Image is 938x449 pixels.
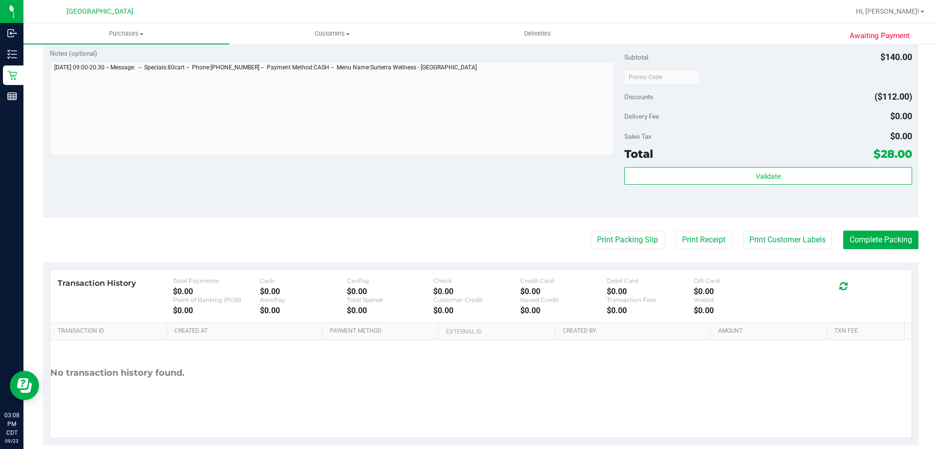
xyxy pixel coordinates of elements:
div: Total Spendr [347,296,434,303]
inline-svg: Retail [7,70,17,80]
div: $0.00 [433,287,520,296]
button: Print Packing Slip [591,231,664,249]
button: Print Customer Labels [743,231,832,249]
div: Check [433,277,520,284]
div: Customer Credit [433,296,520,303]
div: $0.00 [173,306,260,315]
iframe: Resource center [10,371,39,400]
a: Purchases [23,23,229,44]
span: Subtotal [624,53,648,61]
a: Created At [174,327,318,335]
div: $0.00 [607,287,694,296]
button: Validate [624,167,912,185]
span: Customers [230,29,434,38]
div: Credit Card [520,277,607,284]
inline-svg: Inbound [7,28,17,38]
div: $0.00 [260,287,347,296]
div: $0.00 [433,306,520,315]
a: Payment Method [330,327,435,335]
span: ($112.00) [874,91,912,102]
span: Discounts [624,88,653,106]
inline-svg: Inventory [7,49,17,59]
div: CanPay [347,277,434,284]
a: Amount [718,327,823,335]
span: $28.00 [874,147,912,161]
a: Txn Fee [834,327,900,335]
span: Validate [756,172,781,180]
div: Debit Card [607,277,694,284]
div: Cash [260,277,347,284]
p: 03:08 PM CDT [4,411,19,437]
span: $0.00 [890,131,912,141]
span: $0.00 [890,111,912,121]
div: $0.00 [173,287,260,296]
a: Transaction ID [58,327,163,335]
div: Voided [694,296,781,303]
button: Complete Packing [843,231,918,249]
div: $0.00 [607,306,694,315]
div: Point of Banking (POB) [173,296,260,303]
a: Created By [563,327,706,335]
div: Gift Card [694,277,781,284]
span: Total [624,147,653,161]
span: Delivery Fee [624,112,659,120]
p: 09/23 [4,437,19,445]
div: AeroPay [260,296,347,303]
span: Awaiting Payment [850,30,910,42]
div: $0.00 [694,306,781,315]
span: Hi, [PERSON_NAME]! [856,7,919,15]
div: $0.00 [520,287,607,296]
div: Total Payments [173,277,260,284]
div: $0.00 [520,306,607,315]
div: $0.00 [347,287,434,296]
div: $0.00 [694,287,781,296]
button: Print Receipt [676,231,732,249]
span: $140.00 [880,52,912,62]
span: [GEOGRAPHIC_DATA] [66,7,133,16]
div: $0.00 [347,306,434,315]
div: Transaction Fees [607,296,694,303]
span: Notes (optional) [50,49,97,57]
a: Customers [229,23,435,44]
div: No transaction history found. [50,340,185,406]
div: $0.00 [260,306,347,315]
input: Promo Code [624,70,700,85]
span: Sales Tax [624,132,652,140]
div: Issued Credit [520,296,607,303]
span: Purchases [23,29,229,38]
th: External ID [438,323,554,341]
inline-svg: Reports [7,91,17,101]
